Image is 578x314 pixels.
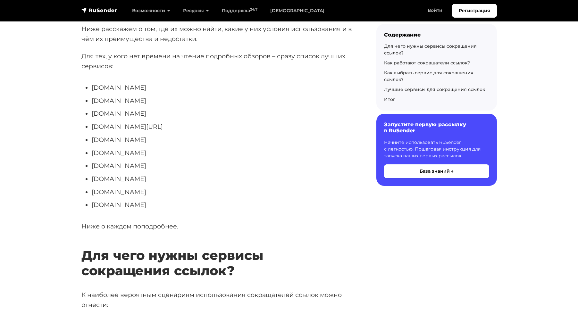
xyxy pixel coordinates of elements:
[92,174,356,184] li: [DOMAIN_NAME]
[92,109,356,119] li: [DOMAIN_NAME]
[92,96,356,106] li: [DOMAIN_NAME]
[126,4,177,17] a: Возможности
[177,4,215,17] a: Ресурсы
[92,187,356,197] li: [DOMAIN_NAME]
[92,200,356,210] li: [DOMAIN_NAME]
[81,221,356,231] p: Ниже о каждом поподробнее.
[92,135,356,145] li: [DOMAIN_NAME]
[250,7,257,12] sup: 24/7
[92,148,356,158] li: [DOMAIN_NAME]
[92,83,356,93] li: [DOMAIN_NAME]
[215,4,264,17] a: Поддержка24/7
[452,4,497,18] a: Регистрация
[81,290,356,310] p: К наиболее вероятным сценариям использования сокращателей ссылок можно отнести:
[264,4,331,17] a: [DEMOGRAPHIC_DATA]
[81,229,356,278] h2: Для чего нужны сервисы сокращения ссылок?
[384,87,485,92] a: Лучшие сервисы для сокращения ссылок
[81,7,117,13] img: RuSender
[384,121,489,134] h6: Запустите первую рассылку в RuSender
[81,51,356,71] p: Для тех, у кого нет времени на чтение подробных обзоров – сразу список лучших сервисов:
[376,114,497,186] a: Запустите первую рассылку в RuSender Начните использовать RuSender с легкостью. Пошаговая инструк...
[384,96,395,102] a: Итог
[384,32,489,38] div: Содержание
[92,122,356,132] li: [DOMAIN_NAME][URL]
[384,139,489,159] p: Начните использовать RuSender с легкостью. Пошаговая инструкция для запуска ваших первых рассылок.
[384,164,489,178] button: База знаний →
[81,24,356,44] p: Ниже расскажем о том, где их можно найти, какие у них условия использования и в чём их преимущест...
[384,60,470,66] a: Как работают сокращатели ссылок?
[384,70,473,82] a: Как выбрать сервис для сокращения ссылок?
[92,161,356,171] li: [DOMAIN_NAME]
[421,4,449,17] a: Войти
[384,43,477,56] a: Для чего нужны сервисы сокращения ссылок?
